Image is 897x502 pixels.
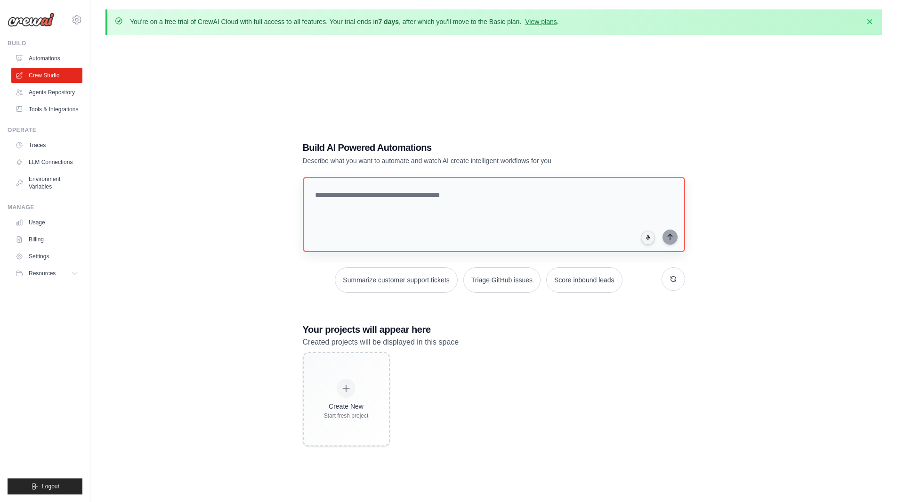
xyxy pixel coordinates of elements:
[335,267,457,293] button: Summarize customer support tickets
[11,68,82,83] a: Crew Studio
[546,267,622,293] button: Score inbound leads
[8,204,82,211] div: Manage
[11,51,82,66] a: Automations
[11,249,82,264] a: Settings
[130,17,559,26] p: You're on a free trial of CrewAI Cloud with full access to all features. Your trial ends in , aft...
[11,232,82,247] a: Billing
[11,138,82,153] a: Traces
[42,483,59,490] span: Logout
[324,412,369,420] div: Start fresh project
[525,18,557,25] a: View plans
[303,323,685,336] h3: Your projects will appear here
[11,102,82,117] a: Tools & Integrations
[11,85,82,100] a: Agents Repository
[641,230,655,245] button: Click to speak your automation idea
[8,478,82,494] button: Logout
[11,172,82,194] a: Environment Variables
[303,336,685,348] p: Created projects will be displayed in this space
[11,155,82,170] a: LLM Connections
[378,18,399,25] strong: 7 days
[324,402,369,411] div: Create New
[662,267,685,291] button: Get new suggestions
[11,266,82,281] button: Resources
[8,13,55,27] img: Logo
[303,141,619,154] h1: Build AI Powered Automations
[8,40,82,47] div: Build
[8,126,82,134] div: Operate
[29,270,56,277] span: Resources
[11,215,82,230] a: Usage
[463,267,541,293] button: Triage GitHub issues
[303,156,619,165] p: Describe what you want to automate and watch AI create intelligent workflows for you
